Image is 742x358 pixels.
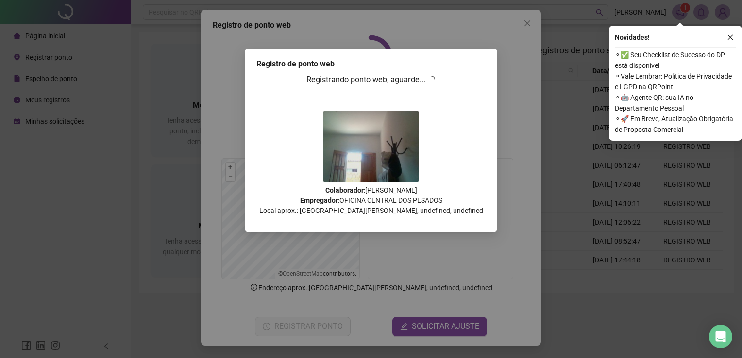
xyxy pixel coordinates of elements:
span: ⚬ 🚀 Em Breve, Atualização Obrigatória de Proposta Comercial [615,114,736,135]
img: Z [323,111,419,182]
p: : [PERSON_NAME] : OFICINA CENTRAL DOS PESADOS Local aprox.: [GEOGRAPHIC_DATA][PERSON_NAME], undef... [256,185,486,216]
span: close [727,34,734,41]
h3: Registrando ponto web, aguarde... [256,74,486,86]
span: ⚬ ✅ Seu Checklist de Sucesso do DP está disponível [615,49,736,71]
div: Registro de ponto web [256,58,486,70]
span: ⚬ 🤖 Agente QR: sua IA no Departamento Pessoal [615,92,736,114]
strong: Colaborador [325,186,364,194]
span: loading [427,76,435,83]
span: ⚬ Vale Lembrar: Política de Privacidade e LGPD na QRPoint [615,71,736,92]
div: Open Intercom Messenger [709,325,732,348]
strong: Empregador [300,196,338,204]
span: Novidades ! [615,32,650,43]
